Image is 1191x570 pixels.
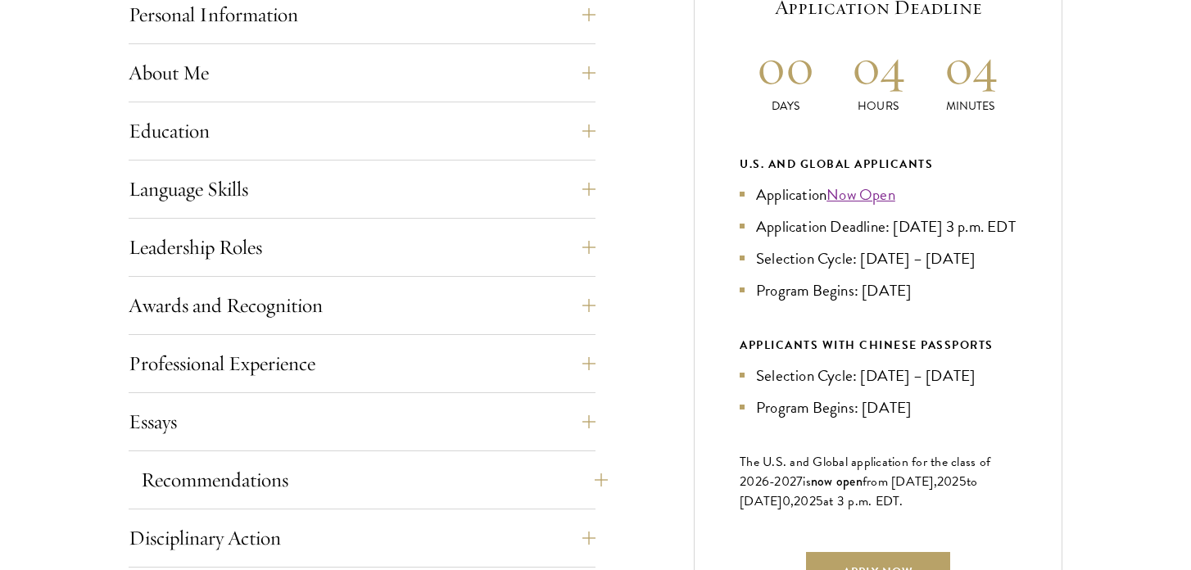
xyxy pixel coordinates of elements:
[782,491,790,511] span: 0
[129,111,595,151] button: Education
[740,396,1017,419] li: Program Begins: [DATE]
[740,364,1017,387] li: Selection Cycle: [DATE] – [DATE]
[740,183,1017,206] li: Application
[740,154,1017,174] div: U.S. and Global Applicants
[832,97,925,115] p: Hours
[816,491,823,511] span: 5
[762,472,769,491] span: 6
[129,228,595,267] button: Leadership Roles
[129,53,595,93] button: About Me
[823,491,903,511] span: at 3 p.m. EDT.
[740,215,1017,238] li: Application Deadline: [DATE] 3 p.m. EDT
[959,472,967,491] span: 5
[769,472,796,491] span: -202
[790,491,794,511] span: ,
[740,278,1017,302] li: Program Begins: [DATE]
[129,402,595,441] button: Essays
[924,97,1017,115] p: Minutes
[863,472,937,491] span: from [DATE],
[129,170,595,209] button: Language Skills
[794,491,816,511] span: 202
[740,36,832,97] h2: 00
[937,472,959,491] span: 202
[129,518,595,558] button: Disciplinary Action
[740,335,1017,355] div: APPLICANTS WITH CHINESE PASSPORTS
[129,286,595,325] button: Awards and Recognition
[740,247,1017,270] li: Selection Cycle: [DATE] – [DATE]
[811,472,863,491] span: now open
[740,97,832,115] p: Days
[740,452,990,491] span: The U.S. and Global application for the class of 202
[129,344,595,383] button: Professional Experience
[826,183,895,206] a: Now Open
[740,472,977,511] span: to [DATE]
[803,472,811,491] span: is
[141,460,608,500] button: Recommendations
[832,36,925,97] h2: 04
[796,472,803,491] span: 7
[924,36,1017,97] h2: 04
